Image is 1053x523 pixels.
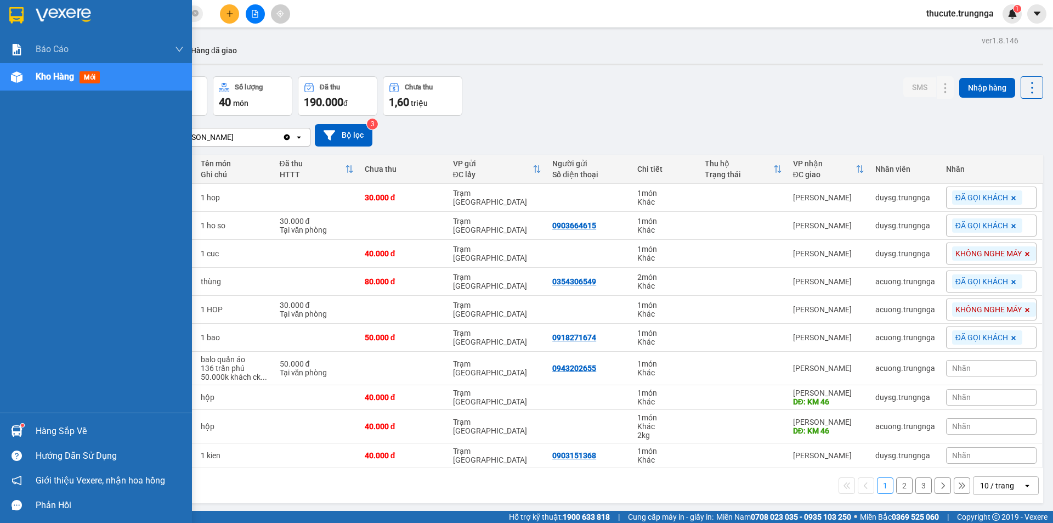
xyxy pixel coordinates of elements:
[563,513,610,521] strong: 1900 633 818
[11,44,22,55] img: solution-icon
[637,368,693,377] div: Khác
[1014,5,1021,13] sup: 1
[955,193,1008,203] span: ĐÃ GỌI KHÁCH
[320,83,340,91] div: Đã thu
[793,389,864,397] div: [PERSON_NAME]
[637,301,693,310] div: 1 món
[80,71,100,83] span: mới
[637,165,693,173] div: Chi tiết
[552,159,626,168] div: Người gửi
[903,77,936,97] button: SMS
[788,155,870,184] th: Toggle SortBy
[637,397,693,406] div: Khác
[453,189,541,206] div: Trạm [GEOGRAPHIC_DATA]
[947,511,949,523] span: |
[220,4,239,24] button: plus
[860,511,939,523] span: Miền Bắc
[793,221,864,230] div: [PERSON_NAME]
[952,451,971,460] span: Nhãn
[175,132,234,143] div: [PERSON_NAME]
[201,193,268,202] div: 1 hop
[192,10,199,16] span: close-circle
[201,364,268,381] div: 136 trần phú 50.000k khách ck tan noi
[637,359,693,368] div: 1 món
[1032,9,1042,19] span: caret-down
[946,165,1037,173] div: Nhãn
[552,170,626,179] div: Số điện thoại
[201,305,268,314] div: 1 HOP
[201,249,268,258] div: 1 cuc
[1023,481,1032,490] svg: open
[637,217,693,226] div: 1 món
[1027,4,1046,24] button: caret-down
[192,9,199,19] span: close-circle
[915,477,932,494] button: 3
[875,451,935,460] div: duysg.trungnga
[637,189,693,198] div: 1 món
[955,249,1022,258] span: KHÔNG NGHE MÁY
[637,389,693,397] div: 1 món
[705,170,773,179] div: Trạng thái
[637,273,693,282] div: 2 món
[12,475,22,486] span: notification
[875,249,935,258] div: duysg.trungnga
[955,333,1008,342] span: ĐÃ GỌI KHÁCH
[793,451,864,460] div: [PERSON_NAME]
[982,35,1018,47] div: ver 1.8.146
[453,159,533,168] div: VP gửi
[453,301,541,318] div: Trạm [GEOGRAPHIC_DATA]
[280,217,354,226] div: 30.000 đ
[280,226,354,234] div: Tại văn phòng
[793,193,864,202] div: [PERSON_NAME]
[637,447,693,455] div: 1 món
[793,170,856,179] div: ĐC giao
[235,132,236,143] input: Selected Phan Thiết.
[201,393,268,402] div: hộp
[637,198,693,206] div: Khác
[892,513,939,521] strong: 0369 525 060
[367,119,378,130] sup: 3
[918,7,1003,20] span: thucute.trungnga
[365,393,442,402] div: 40.000 đ
[315,124,372,147] button: Bộ lọc
[201,355,268,364] div: balo quần áo
[637,310,693,318] div: Khác
[875,333,935,342] div: acuong.trungnga
[875,221,935,230] div: duysg.trungnga
[854,515,857,519] span: ⚪️
[298,76,377,116] button: Đã thu190.000đ
[637,226,693,234] div: Khác
[280,368,354,377] div: Tại văn phòng
[405,83,433,91] div: Chưa thu
[365,422,442,431] div: 40.000 đ
[877,477,893,494] button: 1
[280,310,354,318] div: Tại văn phòng
[793,277,864,286] div: [PERSON_NAME]
[955,277,1008,286] span: ĐÃ GỌI KHÁCH
[36,474,165,487] span: Giới thiệu Vexere, nhận hoa hồng
[637,254,693,262] div: Khác
[201,277,268,286] div: thùng
[793,333,864,342] div: [PERSON_NAME]
[36,497,184,514] div: Phản hồi
[36,42,69,56] span: Báo cáo
[453,418,541,435] div: Trạm [GEOGRAPHIC_DATA]
[453,170,533,179] div: ĐC lấy
[793,249,864,258] div: [PERSON_NAME]
[251,10,259,18] span: file-add
[453,245,541,262] div: Trạm [GEOGRAPHIC_DATA]
[261,373,267,381] span: ...
[751,513,851,521] strong: 0708 023 035 - 0935 103 250
[201,170,268,179] div: Ghi chú
[992,513,1000,521] span: copyright
[628,511,714,523] span: Cung cấp máy in - giấy in:
[955,305,1022,314] span: KHÔNG NGHE MÁY
[389,95,409,109] span: 1,60
[453,273,541,290] div: Trạm [GEOGRAPHIC_DATA]
[793,159,856,168] div: VP nhận
[246,4,265,24] button: file-add
[1007,9,1017,19] img: icon-new-feature
[280,159,345,168] div: Đã thu
[793,426,864,435] div: DĐ: KM 46
[637,245,693,254] div: 1 món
